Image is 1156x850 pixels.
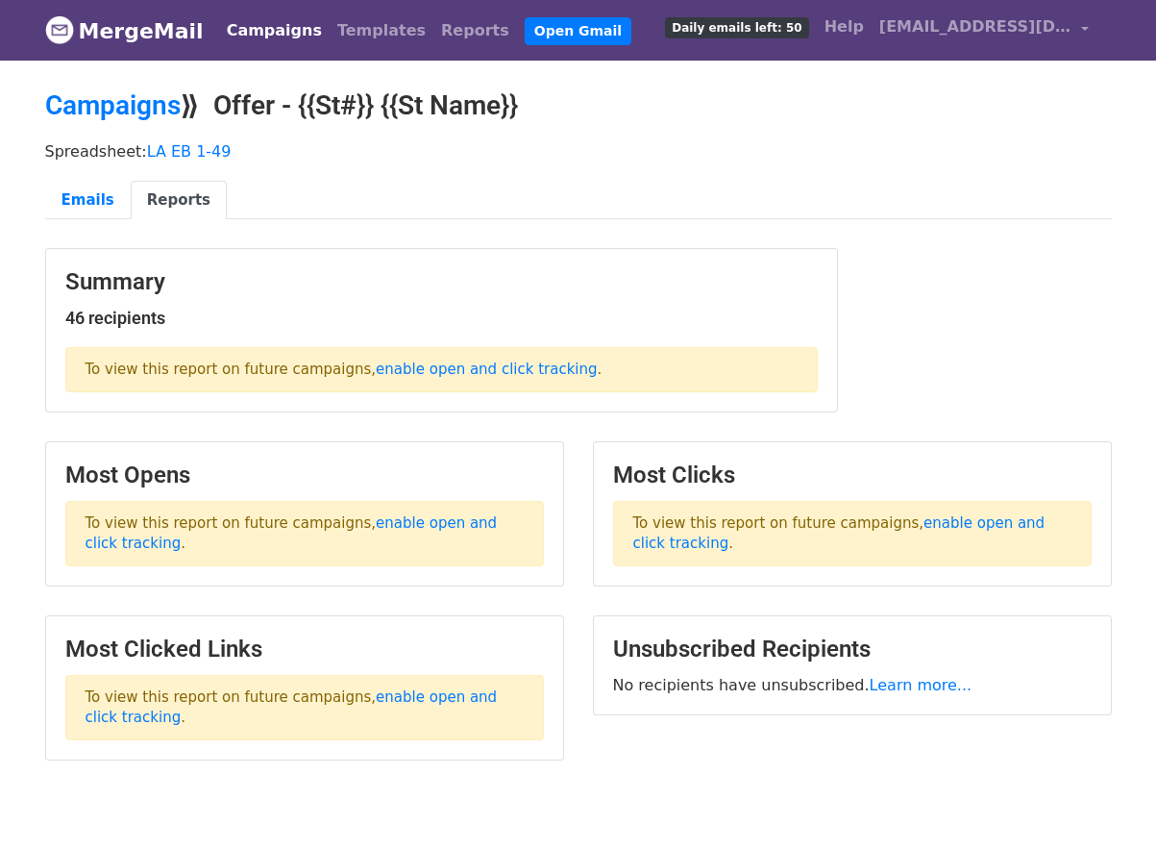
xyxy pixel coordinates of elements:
[147,142,232,161] a: LA EB 1-49
[817,8,872,46] a: Help
[131,181,227,220] a: Reports
[376,361,597,378] a: enable open and click tracking
[65,636,544,663] h3: Most Clicked Links
[525,17,631,45] a: Open Gmail
[45,11,204,51] a: MergeMail
[65,501,544,566] p: To view this report on future campaigns, .
[879,15,1071,38] span: [EMAIL_ADDRESS][DOMAIN_NAME]
[45,181,131,220] a: Emails
[65,347,818,392] p: To view this report on future campaigns, .
[613,462,1092,489] h3: Most Clicks
[65,675,544,740] p: To view this report on future campaigns, .
[65,308,818,329] h5: 46 recipients
[657,8,816,46] a: Daily emails left: 50
[433,12,517,50] a: Reports
[45,89,181,121] a: Campaigns
[665,17,808,38] span: Daily emails left: 50
[330,12,433,50] a: Templates
[219,12,330,50] a: Campaigns
[613,501,1092,566] p: To view this report on future campaigns, .
[870,676,972,694] a: Learn more...
[872,8,1096,53] a: [EMAIL_ADDRESS][DOMAIN_NAME]
[45,89,1112,122] h2: ⟫ Offer - {{St#}} {{St Name}}
[45,141,1112,162] p: Spreadsheet:
[65,268,818,296] h3: Summary
[65,462,544,489] h3: Most Opens
[613,636,1092,663] h3: Unsubscribed Recipients
[45,15,74,44] img: MergeMail logo
[613,675,1092,695] p: No recipients have unsubscribed.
